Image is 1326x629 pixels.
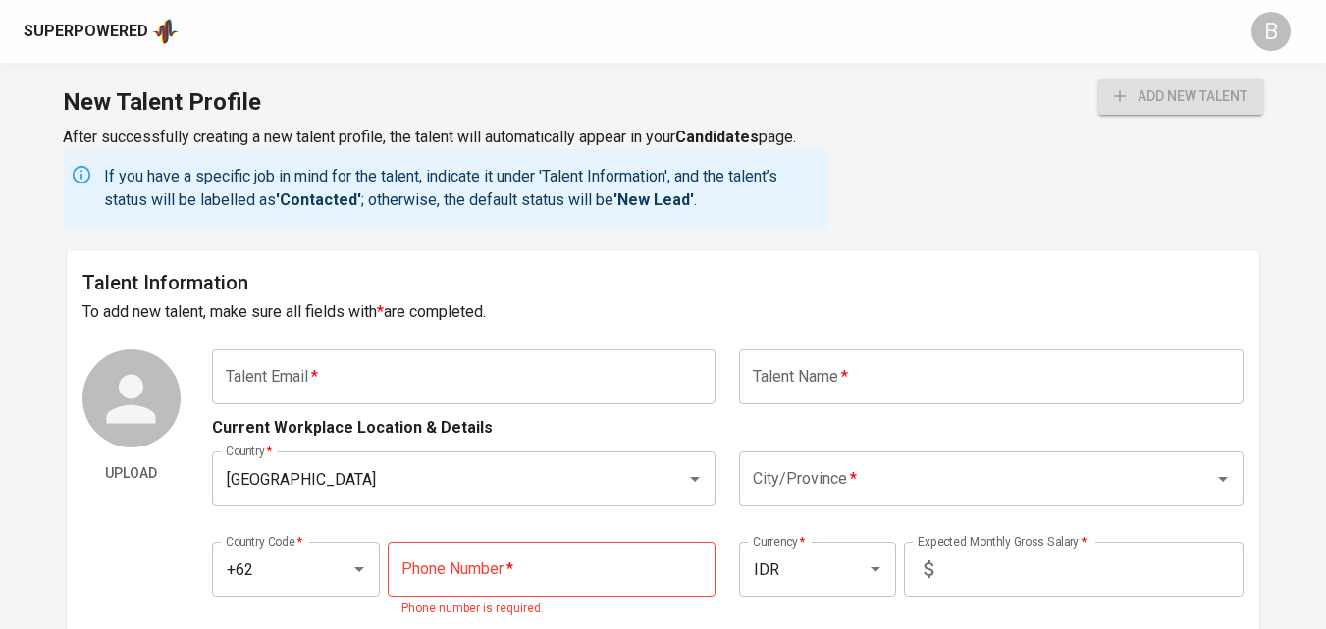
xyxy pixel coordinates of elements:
[90,461,173,486] span: Upload
[212,416,493,440] p: Current Workplace Location & Details
[104,165,821,212] p: If you have a specific job in mind for the talent, indicate it under 'Talent Information', and th...
[63,79,828,126] h1: New Talent Profile
[276,190,361,209] b: 'Contacted'
[1114,84,1247,109] span: add new talent
[613,190,694,209] b: 'New Lead'
[82,298,1245,326] h6: To add new talent, make sure all fields with are completed.
[152,17,179,46] img: app logo
[681,465,709,493] button: Open
[862,555,889,583] button: Open
[401,600,703,619] p: Phone number is required.
[82,455,181,492] button: Upload
[63,126,828,149] p: After successfully creating a new talent profile, the talent will automatically appear in your page.
[24,17,179,46] a: Superpoweredapp logo
[1251,12,1291,51] div: B
[1098,79,1263,115] div: Almost there! Once you've completed all the fields marked with * under 'Talent Information', you'...
[82,267,1245,298] h6: Talent Information
[1098,79,1263,115] button: add new talent
[345,555,373,583] button: Open
[675,128,759,146] b: Candidates
[1209,465,1237,493] button: Open
[24,21,148,43] div: Superpowered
